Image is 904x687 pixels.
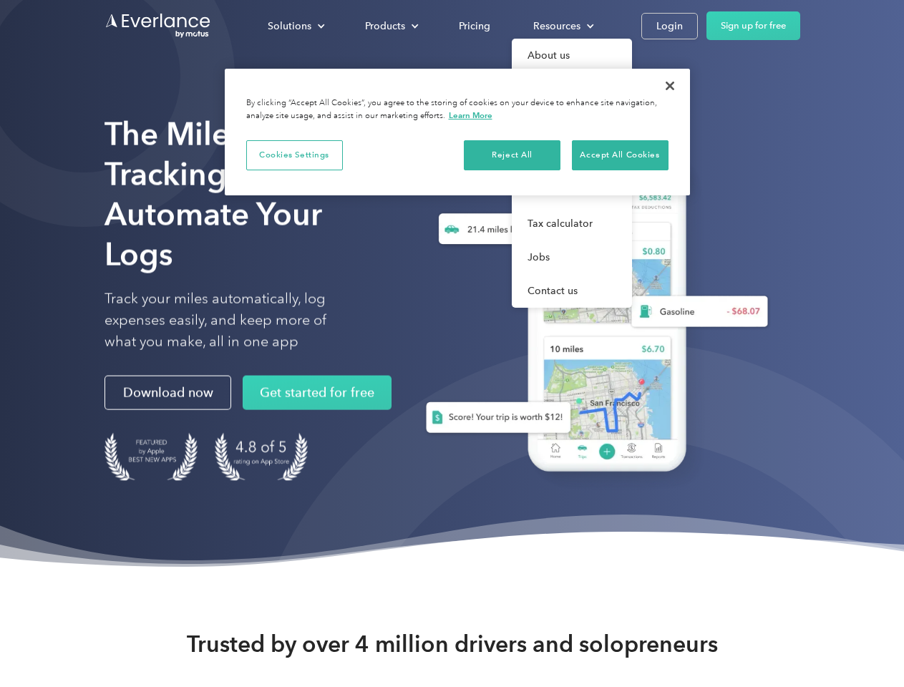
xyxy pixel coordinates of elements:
[403,136,779,493] img: Everlance, mileage tracker app, expense tracking app
[459,17,490,35] div: Pricing
[512,39,632,308] nav: Resources
[641,13,698,39] a: Login
[706,11,800,40] a: Sign up for free
[533,17,580,35] div: Resources
[512,274,632,308] a: Contact us
[351,14,430,39] div: Products
[444,14,505,39] a: Pricing
[187,630,718,658] strong: Trusted by over 4 million drivers and solopreneurs
[512,39,632,72] a: About us
[243,376,392,410] a: Get started for free
[105,12,212,39] a: Go to homepage
[215,433,308,481] img: 4.9 out of 5 stars on the app store
[246,97,669,122] div: By clicking “Accept All Cookies”, you agree to the storing of cookies on your device to enhance s...
[572,140,669,170] button: Accept All Cookies
[365,17,405,35] div: Products
[512,240,632,274] a: Jobs
[654,70,686,102] button: Close
[268,17,311,35] div: Solutions
[464,140,560,170] button: Reject All
[512,207,632,240] a: Tax calculator
[225,69,690,195] div: Cookie banner
[449,110,492,120] a: More information about your privacy, opens in a new tab
[105,288,360,353] p: Track your miles automatically, log expenses easily, and keep more of what you make, all in one app
[253,14,336,39] div: Solutions
[105,433,198,481] img: Badge for Featured by Apple Best New Apps
[656,17,683,35] div: Login
[225,69,690,195] div: Privacy
[519,14,606,39] div: Resources
[105,376,231,410] a: Download now
[246,140,343,170] button: Cookies Settings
